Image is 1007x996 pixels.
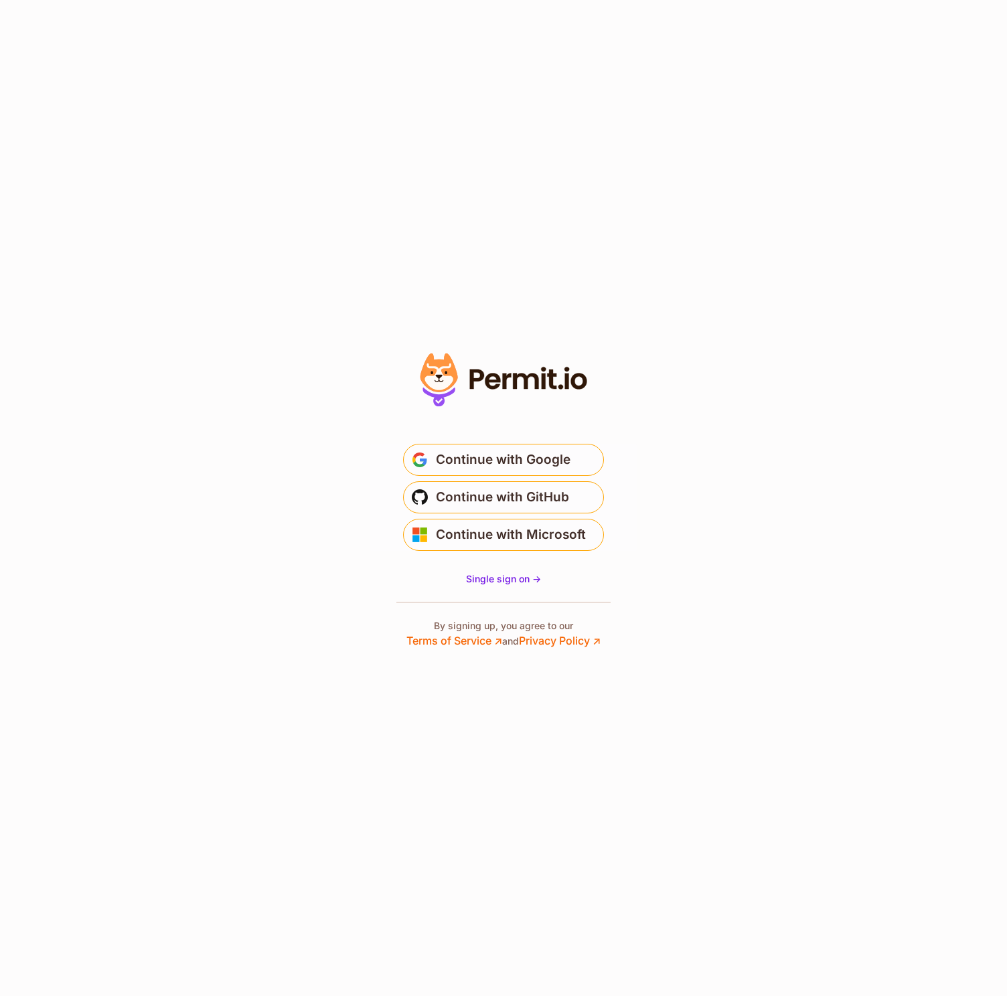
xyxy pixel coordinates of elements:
a: Privacy Policy ↗ [519,634,601,647]
a: Single sign on -> [466,572,541,586]
span: Continue with Microsoft [436,524,586,546]
button: Continue with Google [403,444,604,476]
span: Continue with Google [436,449,570,471]
span: Single sign on -> [466,573,541,584]
span: Continue with GitHub [436,487,569,508]
p: By signing up, you agree to our and [406,619,601,649]
a: Terms of Service ↗ [406,634,502,647]
button: Continue with GitHub [403,481,604,513]
button: Continue with Microsoft [403,519,604,551]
